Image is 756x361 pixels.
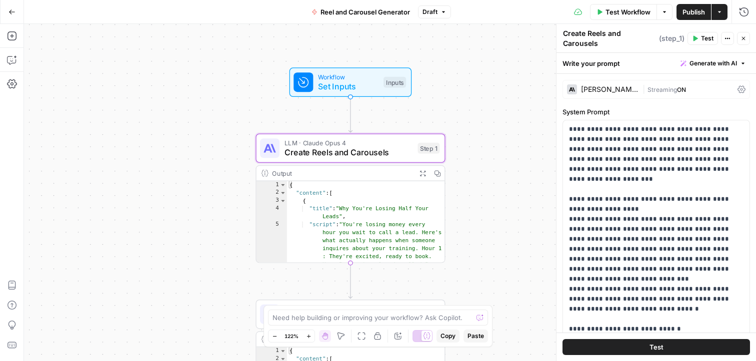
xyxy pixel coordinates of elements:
[255,133,445,263] div: LLM · Claude Opus 4Create Reels and CarouselsStep 1Output{ "content":[ { "title":"Why You're Losi...
[383,77,406,88] div: Inputs
[440,332,455,341] span: Copy
[659,33,684,43] span: ( step_1 )
[649,342,663,352] span: Test
[676,57,750,70] button: Generate with AI
[417,143,439,154] div: Step 1
[581,86,638,93] div: [PERSON_NAME] Opus 4
[256,347,287,355] div: 1
[563,28,656,48] textarea: Create Reels and Carousels
[256,181,287,189] div: 1
[284,138,413,148] span: LLM · Claude Opus 4
[418,5,451,18] button: Draft
[256,197,287,205] div: 3
[318,80,378,92] span: Set Inputs
[348,97,352,132] g: Edge from start to step_1
[255,67,445,97] div: WorkflowSet InputsInputs
[256,205,287,221] div: 4
[284,304,411,314] span: LLM · Claude Opus 4
[676,4,711,20] button: Publish
[677,86,686,93] span: ON
[305,4,416,20] button: Reel and Carousel Generator
[642,84,647,94] span: |
[556,53,756,73] div: Write your prompt
[687,32,718,45] button: Test
[318,72,378,82] span: Workflow
[605,7,650,17] span: Test Workflow
[463,330,488,343] button: Paste
[562,107,750,117] label: System Prompt
[279,347,286,355] span: Toggle code folding, rows 1 through 121
[279,189,286,197] span: Toggle code folding, rows 2 through 109
[436,330,459,343] button: Copy
[256,189,287,197] div: 2
[284,146,413,158] span: Create Reels and Carousels
[284,332,298,340] span: 122%
[256,221,287,324] div: 5
[422,7,437,16] span: Draft
[682,7,705,17] span: Publish
[348,263,352,299] g: Edge from step_1 to step_2
[701,34,713,43] span: Test
[467,332,484,341] span: Paste
[562,339,750,355] button: Test
[279,197,286,205] span: Toggle code folding, rows 3 through 13
[320,7,410,17] span: Reel and Carousel Generator
[590,4,656,20] button: Test Workflow
[279,181,286,189] span: Toggle code folding, rows 1 through 110
[689,59,737,68] span: Generate with AI
[647,86,677,93] span: Streaming
[272,168,411,178] div: Output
